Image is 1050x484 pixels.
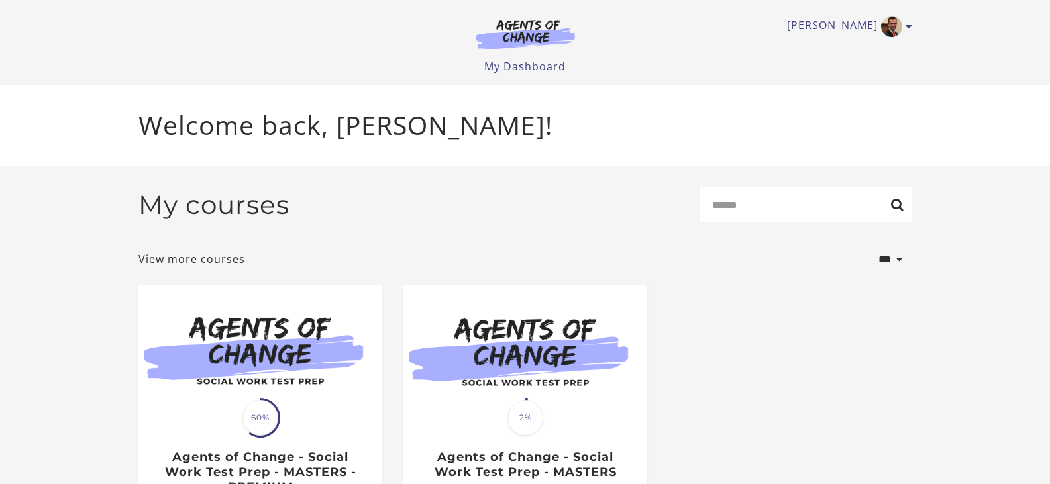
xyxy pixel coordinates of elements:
a: Toggle menu [787,16,906,37]
h2: My courses [138,189,289,220]
h3: Agents of Change - Social Work Test Prep - MASTERS [417,450,633,479]
img: Agents of Change Logo [462,19,589,49]
a: View more courses [138,251,245,267]
a: My Dashboard [484,59,566,73]
p: Welcome back, [PERSON_NAME]! [138,106,912,145]
span: 2% [507,400,543,436]
span: 60% [242,400,278,436]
